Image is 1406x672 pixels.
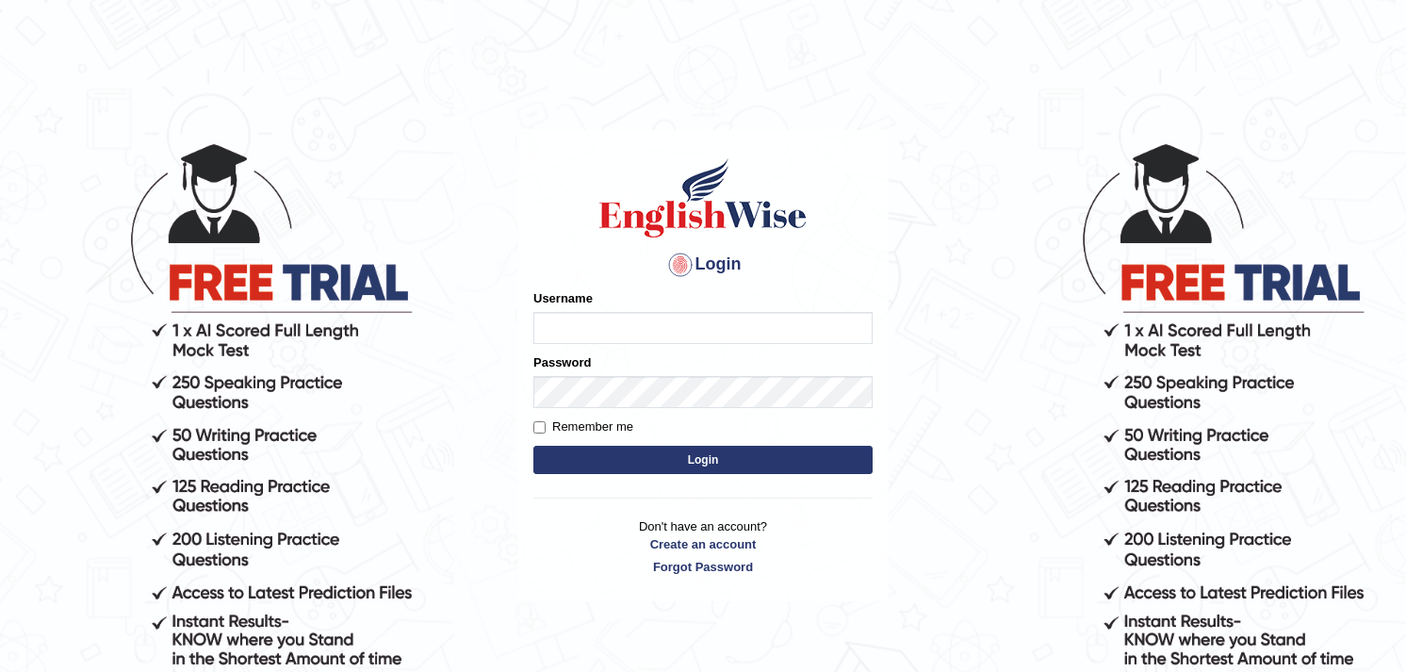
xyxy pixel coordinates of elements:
a: Create an account [533,535,873,553]
h4: Login [533,250,873,280]
label: Remember me [533,418,633,436]
p: Don't have an account? [533,517,873,576]
a: Forgot Password [533,558,873,576]
img: Logo of English Wise sign in for intelligent practice with AI [596,156,810,240]
label: Password [533,353,591,371]
input: Remember me [533,421,546,434]
button: Login [533,446,873,474]
label: Username [533,289,593,307]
